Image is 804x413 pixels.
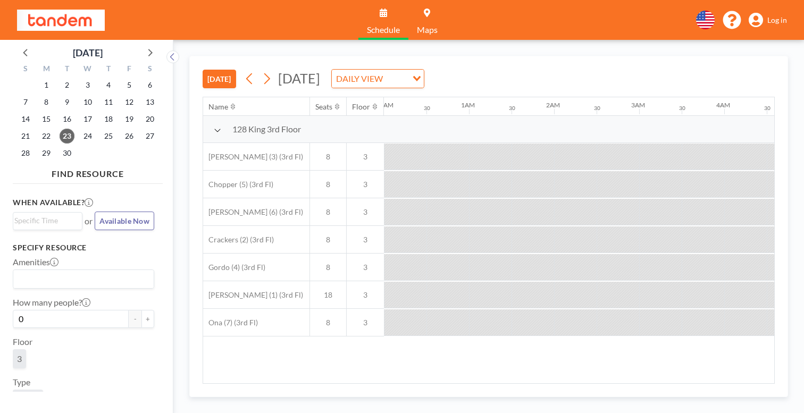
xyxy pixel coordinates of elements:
[386,72,406,86] input: Search for option
[36,63,57,77] div: M
[119,63,139,77] div: F
[129,310,141,328] button: -
[13,336,32,347] label: Floor
[122,129,137,144] span: Friday, September 26, 2025
[13,243,154,252] h3: Specify resource
[122,78,137,92] span: Friday, September 5, 2025
[60,146,74,161] span: Tuesday, September 30, 2025
[208,102,228,112] div: Name
[13,377,30,387] label: Type
[332,70,424,88] div: Search for option
[80,95,95,109] span: Wednesday, September 10, 2025
[347,235,384,245] span: 3
[347,290,384,300] span: 3
[631,101,645,109] div: 3AM
[334,72,385,86] span: DAILY VIEW
[101,129,116,144] span: Thursday, September 25, 2025
[60,78,74,92] span: Tuesday, September 2, 2025
[310,180,346,189] span: 8
[60,95,74,109] span: Tuesday, September 9, 2025
[95,212,154,230] button: Available Now
[310,235,346,245] span: 8
[99,216,149,225] span: Available Now
[18,146,33,161] span: Sunday, September 28, 2025
[122,112,137,127] span: Friday, September 19, 2025
[203,180,273,189] span: Chopper (5) (3rd Fl)
[18,95,33,109] span: Sunday, September 7, 2025
[73,45,103,60] div: [DATE]
[17,10,105,31] img: organization-logo
[203,235,274,245] span: Crackers (2) (3rd Fl)
[13,213,82,229] div: Search for option
[509,105,515,112] div: 30
[80,112,95,127] span: Wednesday, September 17, 2025
[310,290,346,300] span: 18
[203,263,265,272] span: Gordo (4) (3rd Fl)
[352,102,370,112] div: Floor
[101,78,116,92] span: Thursday, September 4, 2025
[101,112,116,127] span: Thursday, September 18, 2025
[80,129,95,144] span: Wednesday, September 24, 2025
[232,124,301,134] span: 128 King 3rd Floor
[18,112,33,127] span: Sunday, September 14, 2025
[139,63,160,77] div: S
[78,63,98,77] div: W
[767,15,787,25] span: Log in
[203,207,303,217] span: [PERSON_NAME] (6) (3rd Fl)
[141,310,154,328] button: +
[57,63,78,77] div: T
[278,70,320,86] span: [DATE]
[143,78,157,92] span: Saturday, September 6, 2025
[347,263,384,272] span: 3
[85,216,93,226] span: or
[716,101,730,109] div: 4AM
[17,353,22,364] span: 3
[39,112,54,127] span: Monday, September 15, 2025
[13,297,90,308] label: How many people?
[417,26,438,34] span: Maps
[764,105,770,112] div: 30
[101,95,116,109] span: Thursday, September 11, 2025
[80,78,95,92] span: Wednesday, September 3, 2025
[13,257,58,267] label: Amenities
[367,26,400,34] span: Schedule
[315,102,332,112] div: Seats
[13,270,154,288] div: Search for option
[39,129,54,144] span: Monday, September 22, 2025
[39,146,54,161] span: Monday, September 29, 2025
[203,70,236,88] button: [DATE]
[14,215,76,226] input: Search for option
[122,95,137,109] span: Friday, September 12, 2025
[347,207,384,217] span: 3
[347,318,384,327] span: 3
[461,101,475,109] div: 1AM
[203,318,258,327] span: Ona (7) (3rd Fl)
[347,180,384,189] span: 3
[594,105,600,112] div: 30
[143,95,157,109] span: Saturday, September 13, 2025
[98,63,119,77] div: T
[18,129,33,144] span: Sunday, September 21, 2025
[143,112,157,127] span: Saturday, September 20, 2025
[203,152,303,162] span: [PERSON_NAME] (3) (3rd Fl)
[143,129,157,144] span: Saturday, September 27, 2025
[679,105,685,112] div: 30
[14,272,148,286] input: Search for option
[310,207,346,217] span: 8
[310,263,346,272] span: 8
[376,101,393,109] div: 12AM
[60,129,74,144] span: Tuesday, September 23, 2025
[39,95,54,109] span: Monday, September 8, 2025
[424,105,430,112] div: 30
[347,152,384,162] span: 3
[749,13,787,28] a: Log in
[203,290,303,300] span: [PERSON_NAME] (1) (3rd Fl)
[60,112,74,127] span: Tuesday, September 16, 2025
[310,318,346,327] span: 8
[39,78,54,92] span: Monday, September 1, 2025
[546,101,560,109] div: 2AM
[13,164,163,179] h4: FIND RESOURCE
[15,63,36,77] div: S
[310,152,346,162] span: 8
